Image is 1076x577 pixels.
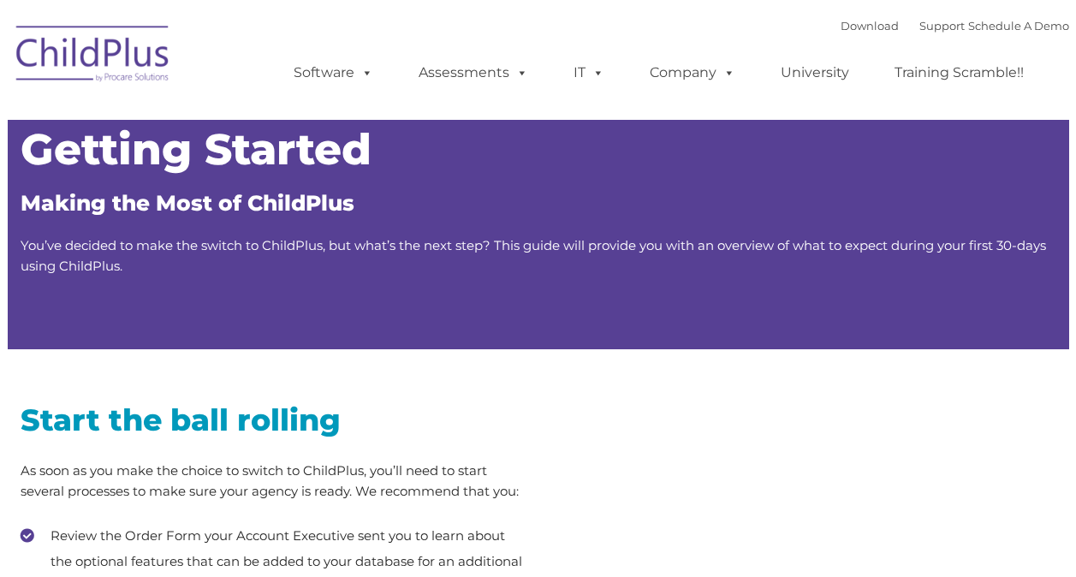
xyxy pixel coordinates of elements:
a: University [764,56,866,90]
a: Company [633,56,752,90]
span: Getting Started [21,123,372,175]
a: Schedule A Demo [968,19,1069,33]
a: Download [841,19,899,33]
span: Making the Most of ChildPlus [21,190,354,216]
a: Assessments [401,56,545,90]
img: ChildPlus by Procare Solutions [8,14,179,99]
h2: Start the ball rolling [21,401,526,439]
a: Software [276,56,390,90]
a: Support [919,19,965,33]
span: You’ve decided to make the switch to ChildPlus, but what’s the next step? This guide will provide... [21,237,1046,274]
font: | [841,19,1069,33]
a: Training Scramble!! [877,56,1041,90]
a: IT [556,56,621,90]
p: As soon as you make the choice to switch to ChildPlus, you’ll need to start several processes to ... [21,461,526,502]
